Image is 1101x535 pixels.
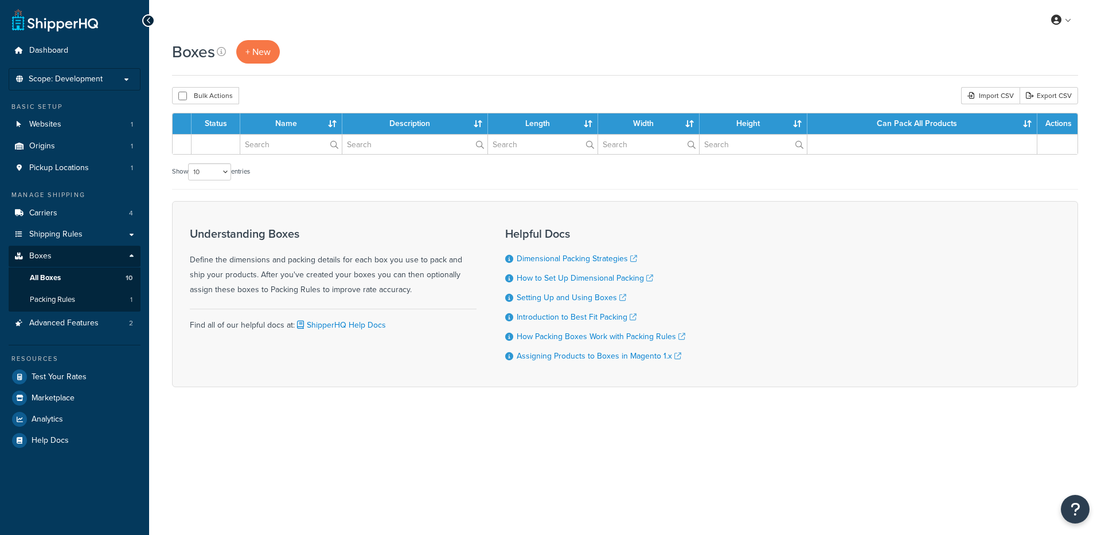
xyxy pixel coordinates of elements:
[1037,113,1077,134] th: Actions
[172,87,239,104] button: Bulk Actions
[29,251,52,261] span: Boxes
[236,40,280,64] a: + New
[190,227,477,297] div: Define the dimensions and packing details for each box you use to pack and ship your products. Af...
[9,246,140,311] li: Boxes
[29,209,57,218] span: Carriers
[240,113,342,134] th: Name
[9,388,140,408] a: Marketplace
[9,313,140,334] a: Advanced Features 2
[700,113,807,134] th: Height
[807,113,1037,134] th: Can Pack All Products
[9,267,140,289] a: All Boxes 10
[505,227,685,240] h3: Helpful Docs
[9,246,140,267] a: Boxes
[190,227,477,240] h3: Understanding Boxes
[172,163,250,180] label: Show entries
[129,318,133,328] span: 2
[29,163,89,173] span: Pickup Locations
[517,292,626,304] a: Setting Up and Using Boxes
[9,114,140,135] a: Websites 1
[126,273,132,283] span: 10
[32,372,87,382] span: Test Your Rates
[598,113,700,134] th: Width
[517,331,685,343] a: How Packing Boxes Work with Packing Rules
[598,135,699,154] input: Search
[700,135,807,154] input: Search
[9,289,140,310] a: Packing Rules 1
[342,113,488,134] th: Description
[961,87,1020,104] div: Import CSV
[131,163,133,173] span: 1
[9,267,140,289] li: All Boxes
[517,272,653,284] a: How to Set Up Dimensional Packing
[29,120,61,129] span: Websites
[9,158,140,179] li: Pickup Locations
[9,367,140,387] a: Test Your Rates
[9,203,140,224] a: Carriers 4
[29,74,103,84] span: Scope: Development
[9,136,140,157] li: Origins
[29,46,68,56] span: Dashboard
[130,295,132,305] span: 1
[190,309,477,333] div: Find all of our helpful docs at:
[131,141,133,151] span: 1
[240,135,342,154] input: Search
[9,102,140,112] div: Basic Setup
[9,40,140,61] a: Dashboard
[129,209,133,218] span: 4
[9,430,140,451] a: Help Docs
[29,230,83,239] span: Shipping Rules
[32,436,69,446] span: Help Docs
[32,394,75,403] span: Marketplace
[30,295,75,305] span: Packing Rules
[9,313,140,334] li: Advanced Features
[342,135,487,154] input: Search
[9,114,140,135] li: Websites
[9,289,140,310] li: Packing Rules
[1020,87,1078,104] a: Export CSV
[295,319,386,331] a: ShipperHQ Help Docs
[131,120,133,129] span: 1
[9,136,140,157] a: Origins 1
[488,135,598,154] input: Search
[517,253,637,265] a: Dimensional Packing Strategies
[9,158,140,179] a: Pickup Locations 1
[9,203,140,224] li: Carriers
[172,41,215,63] h1: Boxes
[192,113,240,134] th: Status
[12,9,98,32] a: ShipperHQ Home
[32,415,63,424] span: Analytics
[517,311,637,323] a: Introduction to Best Fit Packing
[30,273,61,283] span: All Boxes
[188,163,231,180] select: Showentries
[9,224,140,245] a: Shipping Rules
[1061,495,1090,524] button: Open Resource Center
[245,45,271,58] span: + New
[488,113,598,134] th: Length
[29,318,99,328] span: Advanced Features
[517,350,681,362] a: Assigning Products to Boxes in Magento 1.x
[9,190,140,200] div: Manage Shipping
[29,141,55,151] span: Origins
[9,354,140,364] div: Resources
[9,409,140,430] a: Analytics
